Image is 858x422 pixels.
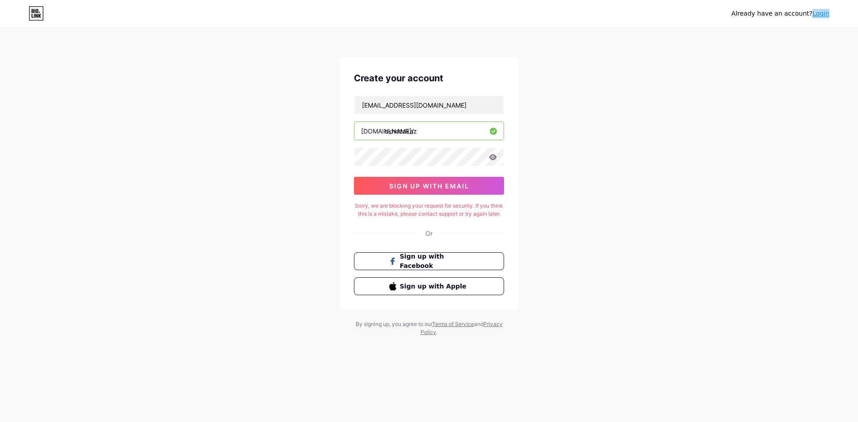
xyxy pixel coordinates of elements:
[425,229,433,238] div: Or
[400,252,469,271] span: Sign up with Facebook
[432,321,474,327] a: Terms of Service
[354,122,504,140] input: username
[354,96,504,114] input: Email
[361,126,414,136] div: [DOMAIN_NAME]/
[732,9,829,18] div: Already have an account?
[354,277,504,295] button: Sign up with Apple
[389,182,469,190] span: sign up with email
[812,10,829,17] a: Login
[354,202,504,218] div: Sorry, we are blocking your request for security. If you think this is a mistake, please contact ...
[354,252,504,270] button: Sign up with Facebook
[354,177,504,195] button: sign up with email
[400,282,469,291] span: Sign up with Apple
[353,320,505,336] div: By signing up, you agree to our and .
[354,71,504,85] div: Create your account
